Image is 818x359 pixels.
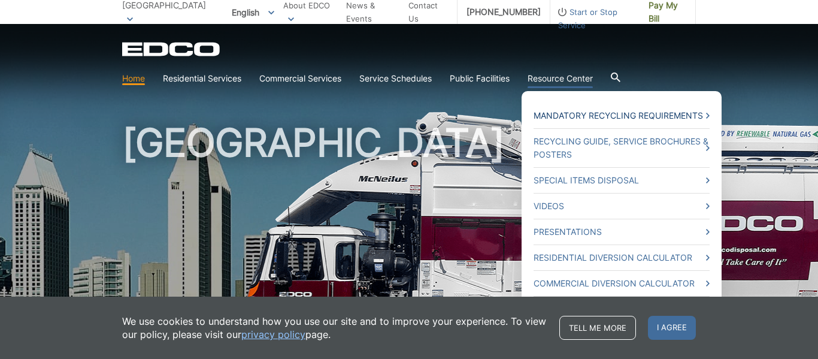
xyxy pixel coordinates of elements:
[122,42,222,56] a: EDCD logo. Return to the homepage.
[534,251,710,264] a: Residential Diversion Calculator
[359,72,432,85] a: Service Schedules
[450,72,510,85] a: Public Facilities
[534,135,710,161] a: Recycling Guide, Service Brochures & Posters
[648,316,696,340] span: I agree
[122,72,145,85] a: Home
[163,72,241,85] a: Residential Services
[122,315,547,341] p: We use cookies to understand how you use our site and to improve your experience. To view our pol...
[559,316,636,340] a: Tell me more
[223,2,283,22] span: English
[534,174,710,187] a: Special Items Disposal
[534,225,710,239] a: Presentations
[534,277,710,290] a: Commercial Diversion Calculator
[241,328,305,341] a: privacy policy
[534,200,710,213] a: Videos
[534,109,710,122] a: Mandatory Recycling Requirements
[259,72,341,85] a: Commercial Services
[528,72,593,85] a: Resource Center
